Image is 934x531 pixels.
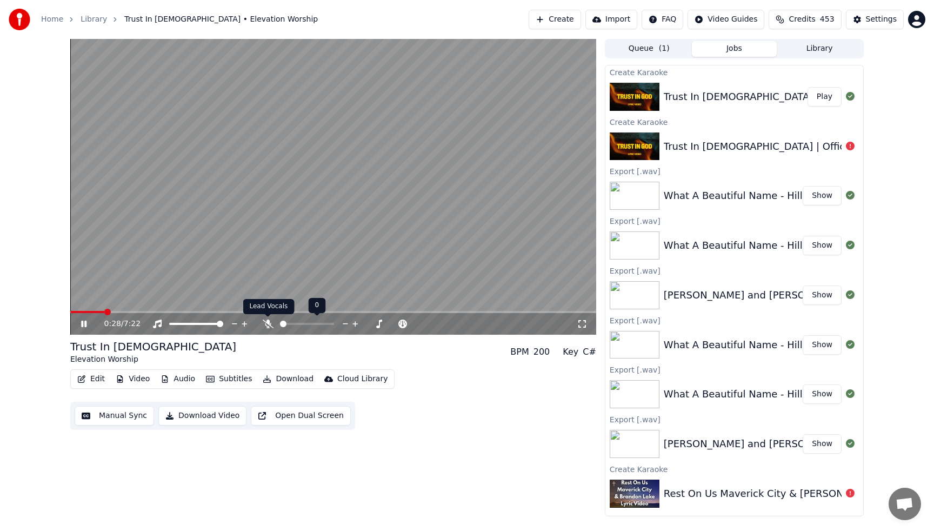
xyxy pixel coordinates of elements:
button: Show [803,286,842,305]
button: Manual Sync [75,406,154,426]
span: 7:22 [124,318,141,329]
div: Cloud Library [337,374,388,384]
button: Import [585,10,637,29]
div: Export [.wav] [605,264,863,277]
div: Rest On Us Maverick City & [PERSON_NAME] Lyrics [664,486,911,501]
div: [PERSON_NAME] and [PERSON_NAME] - But The Cross [664,288,927,303]
div: 200 [533,346,550,359]
button: Edit [73,371,109,387]
button: FAQ [642,10,683,29]
button: Queue [606,41,692,57]
button: Show [803,384,842,404]
div: Export [.wav] [605,413,863,426]
div: Create Karaoke [605,115,863,128]
div: Key [563,346,578,359]
div: Lead Vocals [243,299,295,314]
span: Credits [789,14,815,25]
button: Show [803,434,842,454]
div: Create Karaoke [605,462,863,475]
div: Open chat [889,488,921,520]
div: C# [583,346,596,359]
img: youka [9,9,30,30]
button: Show [803,186,842,205]
span: ( 1 ) [659,43,670,54]
nav: breadcrumb [41,14,318,25]
button: Video [111,371,154,387]
button: Create [529,10,581,29]
div: Trust In [DEMOGRAPHIC_DATA] [70,339,236,354]
div: Settings [866,14,897,25]
button: Show [803,335,842,355]
button: Video Guides [688,10,764,29]
div: Export [.wav] [605,314,863,327]
button: Settings [846,10,904,29]
div: Export [.wav] [605,164,863,177]
div: Elevation Worship [70,354,236,365]
button: Library [777,41,862,57]
div: Create Karaoke [605,512,863,525]
div: Create Karaoke [605,65,863,78]
button: Play [808,87,842,107]
div: What A Beautiful Name - Hillsong Worship - Lyric Video [664,387,931,402]
div: What A Beautiful Name - Hillsong Worship [664,238,868,253]
button: Show [803,236,842,255]
button: Credits453 [769,10,841,29]
div: BPM [510,346,529,359]
div: / [104,318,130,329]
span: 0:28 [104,318,121,329]
a: Library [81,14,107,25]
div: 0 [309,298,326,313]
button: Jobs [692,41,777,57]
a: Home [41,14,63,25]
span: Trust In [DEMOGRAPHIC_DATA] • Elevation Worship [124,14,318,25]
button: Audio [156,371,199,387]
button: Open Dual Screen [251,406,351,426]
button: Download Video [158,406,246,426]
div: Export [.wav] [605,214,863,227]
span: 453 [820,14,835,25]
button: Subtitles [202,371,256,387]
div: Export [.wav] [605,363,863,376]
div: [PERSON_NAME] and [PERSON_NAME] - But The Cross [664,436,927,452]
div: What A Beautiful Name - Hillsong Worship [664,337,868,353]
button: Download [258,371,318,387]
div: What A Beautiful Name - Hillsong Worship - Lyric Video [664,188,931,203]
